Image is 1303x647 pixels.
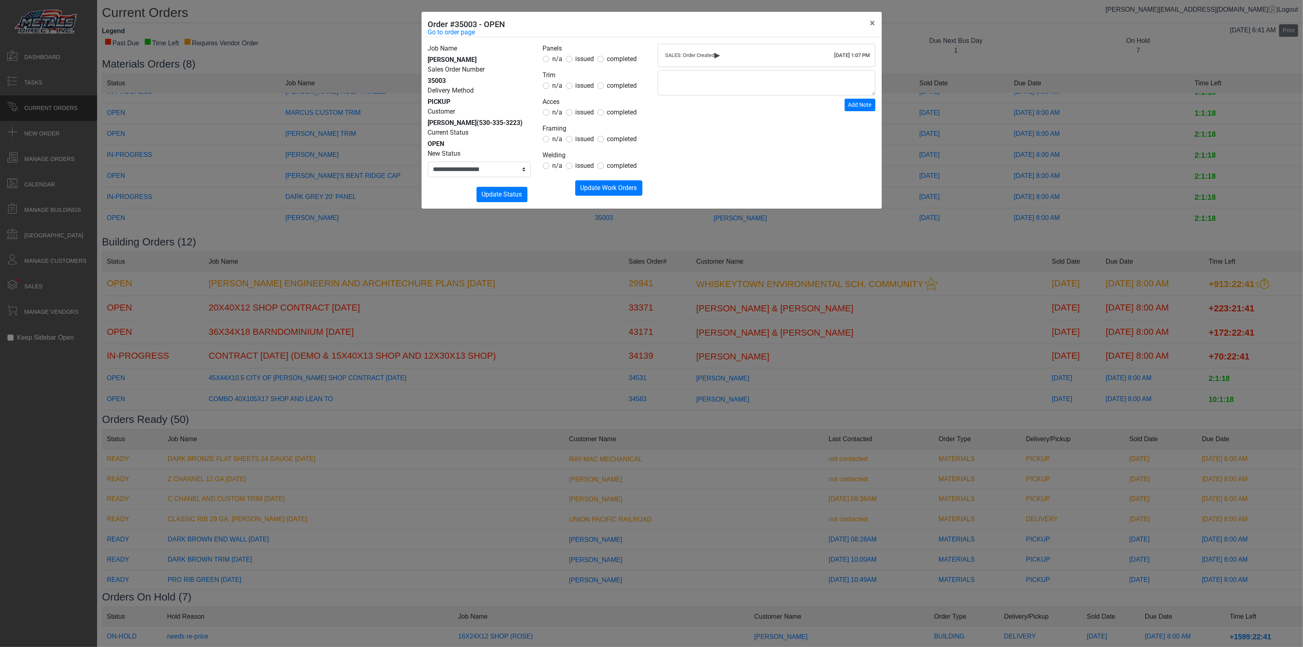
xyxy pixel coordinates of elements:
[576,135,594,143] span: issued
[848,101,872,108] span: Add Note
[428,139,531,149] div: OPEN
[543,70,646,81] legend: Trim
[428,65,485,74] label: Sales Order Number
[553,162,563,169] span: n/a
[607,108,637,116] span: completed
[553,108,563,116] span: n/a
[553,55,563,63] span: n/a
[428,56,477,63] span: [PERSON_NAME]
[428,18,505,30] h5: Order #35003 - OPEN
[607,135,637,143] span: completed
[715,52,720,57] span: ▸
[428,128,469,137] label: Current Status
[428,27,475,37] a: Go to order page
[864,12,882,34] button: Close
[428,97,531,107] div: PICKUP
[845,99,875,111] button: Add Note
[482,190,522,198] span: Update Status
[835,51,870,59] div: [DATE] 1:07 PM
[543,124,646,134] legend: Framing
[576,55,594,63] span: issued
[428,107,456,116] label: Customer
[477,187,528,202] button: Update Status
[543,150,646,161] legend: Welding
[543,97,646,108] legend: Acces
[665,51,868,59] div: SALES: Order Created
[553,135,563,143] span: n/a
[607,82,637,89] span: completed
[428,149,461,159] label: New Status
[575,180,642,196] button: Update Work Orders
[576,162,594,169] span: issued
[428,118,531,128] div: [PERSON_NAME]
[576,82,594,89] span: issued
[581,184,637,192] span: Update Work Orders
[607,55,637,63] span: completed
[607,162,637,169] span: completed
[553,82,563,89] span: n/a
[428,86,474,95] label: Delivery Method
[576,108,594,116] span: issued
[543,44,646,54] legend: Panels
[477,119,523,127] span: (530-335-3223)
[428,76,531,86] div: 35003
[428,44,458,53] label: Job Name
